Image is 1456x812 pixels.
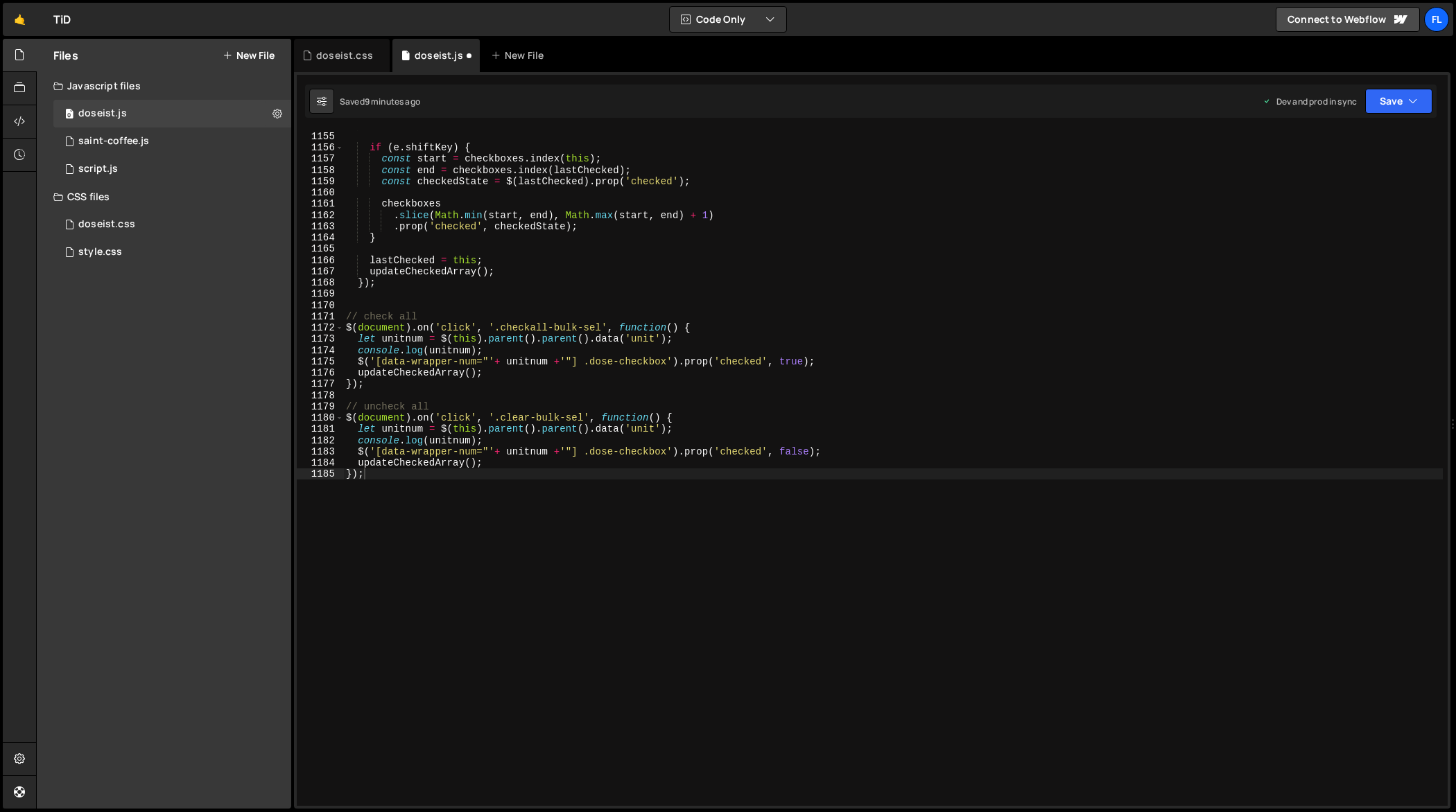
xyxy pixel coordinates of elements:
div: saint-coffee.js [78,135,149,148]
div: 1169 [297,288,344,299]
div: 4604/24567.js [53,155,291,183]
div: 4604/37981.js [53,100,291,127]
div: 1155 [297,131,344,142]
div: 1182 [297,435,344,446]
div: 1178 [297,390,344,401]
div: doseist.js [415,48,463,62]
div: 1172 [297,322,344,333]
div: 1159 [297,176,344,187]
a: Fl [1424,7,1449,32]
div: CSS files [37,183,291,211]
div: 1164 [297,232,344,243]
div: Dev and prod in sync [1263,96,1357,107]
a: 🤙 [3,3,37,36]
div: doseist.js [78,107,127,120]
div: 1177 [297,378,344,389]
button: Save [1365,89,1432,114]
div: 1176 [297,367,344,378]
div: 1158 [297,165,344,176]
div: 1179 [297,401,344,412]
a: Connect to Webflow [1276,7,1420,32]
div: 1170 [297,300,344,311]
div: 4604/27020.js [53,127,291,155]
button: New File [223,50,275,61]
div: 1184 [297,457,344,468]
div: 1185 [297,468,344,479]
div: 1175 [297,356,344,367]
div: 1174 [297,345,344,356]
span: 0 [65,109,73,121]
div: New File [491,48,549,62]
div: 1157 [297,153,344,164]
button: Code Only [670,7,786,32]
div: 1162 [297,210,344,221]
div: style.css [78,246,122,258]
div: 1183 [297,446,344,457]
div: 4604/42100.css [53,211,291,238]
div: TiD [53,11,71,28]
div: Saved [340,96,420,107]
div: 1156 [297,142,344,153]
div: 4604/25434.css [53,238,291,266]
div: 1168 [297,277,344,288]
div: doseist.css [78,218,135,231]
div: 1167 [297,266,344,277]
div: 1181 [297,423,344,434]
h2: Files [53,48,78,63]
div: 1161 [297,198,344,209]
div: 1165 [297,243,344,254]
div: 9 minutes ago [365,96,420,107]
div: 1160 [297,187,344,198]
div: 1173 [297,333,344,344]
div: Javascript files [37,72,291,100]
div: script.js [78,163,118,175]
div: doseist.css [316,48,373,62]
div: 1171 [297,311,344,322]
div: 1166 [297,255,344,266]
div: 1163 [297,221,344,232]
div: 1180 [297,412,344,423]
